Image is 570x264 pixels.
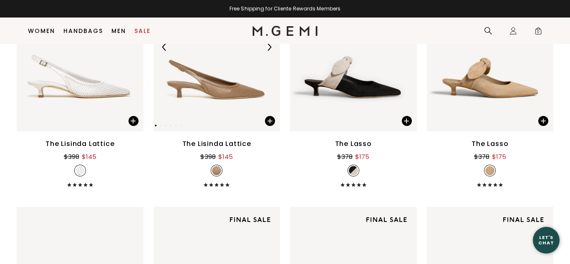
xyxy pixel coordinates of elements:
div: $398 [64,152,79,162]
div: $175 [355,152,369,162]
a: Sale [134,28,151,34]
img: v_7344597762107_SWATCH_50x.jpg [349,166,358,175]
div: $398 [200,152,216,162]
a: Handbags [63,28,103,34]
div: Let's Chat [533,235,560,245]
img: v_7323002601531_SWATCH_50x.jpg [212,166,221,175]
div: $378 [337,152,353,162]
div: The Lisinda Lattice [45,139,114,149]
img: v_7323002667067_SWATCH_50x.jpg [76,166,85,175]
img: Previous Arrow [161,43,168,51]
div: The Lisinda Lattice [182,139,251,149]
img: Next Arrow [265,43,273,51]
div: $145 [82,152,96,162]
img: final sale tag [498,212,549,227]
img: final sale tag [224,212,275,227]
img: v_7344597794875_SWATCH_50x.jpg [485,166,494,175]
div: $145 [218,152,233,162]
div: $378 [474,152,489,162]
div: The Lasso [335,139,372,149]
div: The Lasso [472,139,508,149]
a: Men [111,28,126,34]
img: final sale tag [361,212,412,227]
a: Women [28,28,55,34]
img: M.Gemi [252,26,318,36]
span: 0 [534,28,542,37]
div: $175 [492,152,506,162]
